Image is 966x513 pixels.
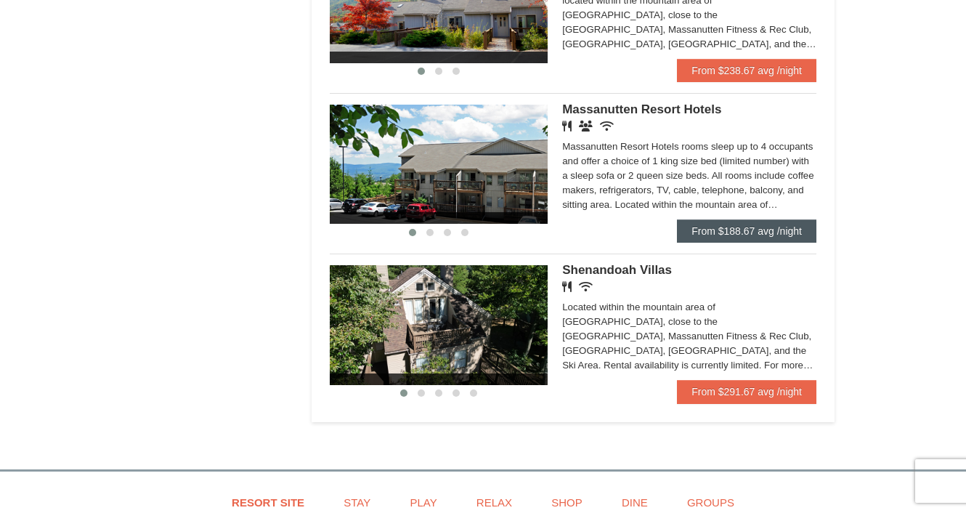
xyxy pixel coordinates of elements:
[562,263,672,277] span: Shenandoah Villas
[579,121,593,132] i: Banquet Facilities
[600,121,614,132] i: Wireless Internet (free)
[677,59,816,82] a: From $238.67 avg /night
[562,140,816,212] div: Massanutten Resort Hotels rooms sleep up to 4 occupants and offer a choice of 1 king size bed (li...
[677,380,816,403] a: From $291.67 avg /night
[579,281,593,292] i: Wireless Internet (free)
[562,102,721,116] span: Massanutten Resort Hotels
[562,281,572,292] i: Restaurant
[562,300,816,373] div: Located within the mountain area of [GEOGRAPHIC_DATA], close to the [GEOGRAPHIC_DATA], Massanutte...
[562,121,572,132] i: Restaurant
[677,219,816,243] a: From $188.67 avg /night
